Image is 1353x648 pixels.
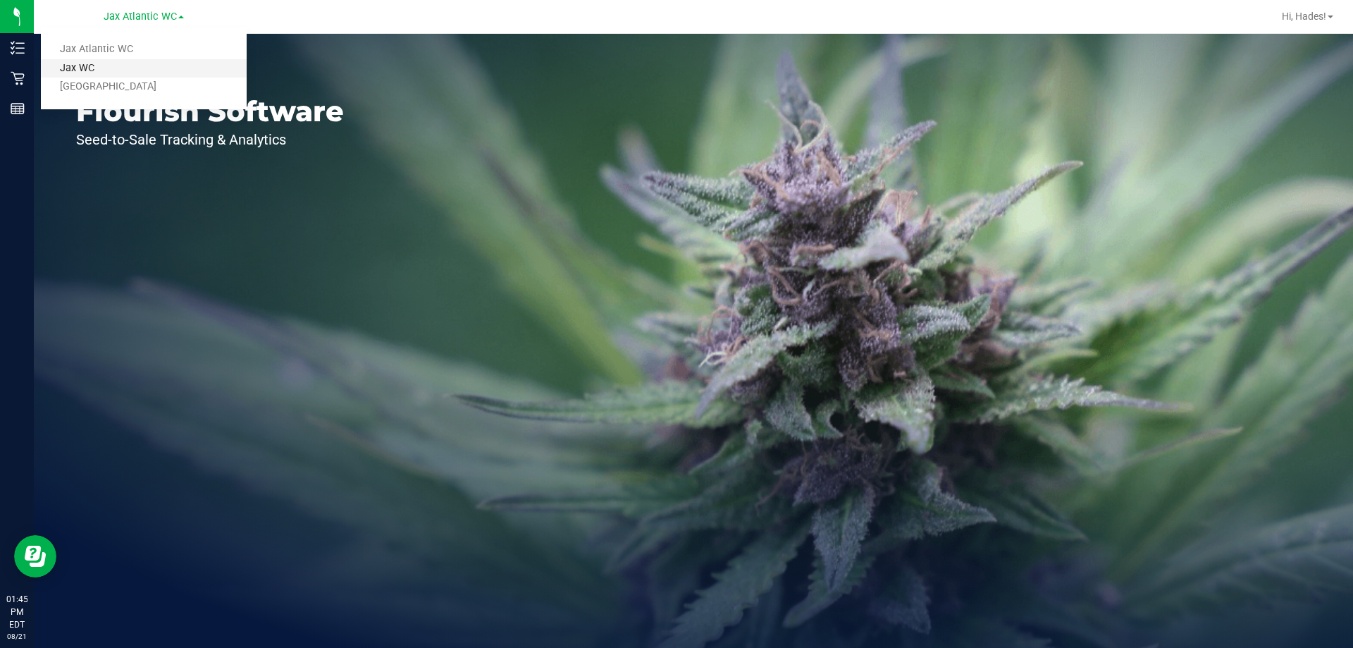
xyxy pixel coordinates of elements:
[41,78,247,97] a: [GEOGRAPHIC_DATA]
[41,59,247,78] a: Jax WC
[11,102,25,116] inline-svg: Reports
[6,631,27,642] p: 08/21
[1282,11,1326,22] span: Hi, Hades!
[14,535,56,577] iframe: Resource center
[11,41,25,55] inline-svg: Inventory
[41,40,247,59] a: Jax Atlantic WC
[104,11,177,23] span: Jax Atlantic WC
[6,593,27,631] p: 01:45 PM EDT
[76,133,344,147] p: Seed-to-Sale Tracking & Analytics
[76,97,344,126] p: Flourish Software
[11,71,25,85] inline-svg: Retail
